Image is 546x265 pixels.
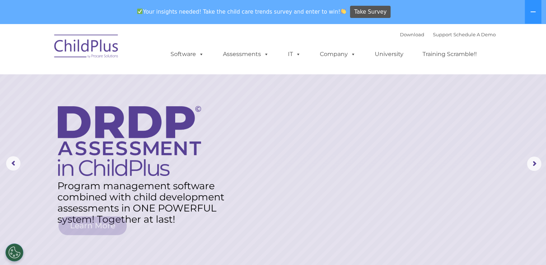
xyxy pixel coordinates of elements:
[100,77,130,82] span: Phone number
[137,9,143,14] img: ✅
[281,47,308,61] a: IT
[5,243,23,261] button: Cookies Settings
[58,106,201,176] img: DRDP Assessment in ChildPlus
[163,47,211,61] a: Software
[100,47,122,53] span: Last name
[350,6,391,18] a: Take Survey
[453,32,496,37] a: Schedule A Demo
[134,5,349,19] span: Your insights needed! Take the child care trends survey and enter to win!
[354,6,387,18] span: Take Survey
[341,9,346,14] img: 👏
[368,47,411,61] a: University
[433,32,452,37] a: Support
[400,32,424,37] a: Download
[57,180,232,225] rs-layer: Program management software combined with child development assessments in ONE POWERFUL system! T...
[415,47,484,61] a: Training Scramble!!
[216,47,276,61] a: Assessments
[313,47,363,61] a: Company
[51,29,122,65] img: ChildPlus by Procare Solutions
[400,32,496,37] font: |
[59,217,127,235] a: Learn More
